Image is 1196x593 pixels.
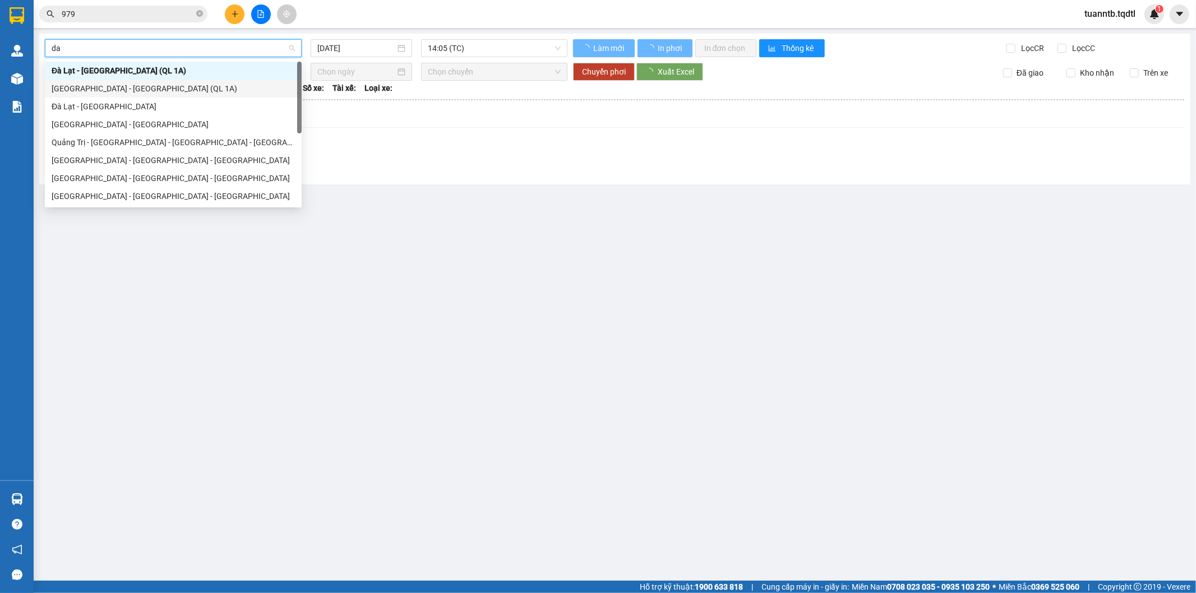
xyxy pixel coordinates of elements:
[45,169,302,187] div: Đà Nẵng - Nha Trang - Đà Lạt
[761,581,849,593] span: Cung cấp máy in - giấy in:
[52,100,295,113] div: Đà Lạt - [GEOGRAPHIC_DATA]
[45,133,302,151] div: Quảng Trị - Huế - Đà Nẵng - Vũng Tàu
[852,581,990,593] span: Miền Nam
[992,585,996,589] span: ⚪️
[1075,7,1144,21] span: tuanntb.tqdtl
[225,4,244,24] button: plus
[751,581,753,593] span: |
[573,39,635,57] button: Làm mới
[52,154,295,166] div: [GEOGRAPHIC_DATA] - [GEOGRAPHIC_DATA] - [GEOGRAPHIC_DATA]
[11,45,23,57] img: warehouse-icon
[1156,5,1163,13] sup: 1
[1170,4,1189,24] button: caret-down
[573,63,635,81] button: Chuyển phơi
[1134,583,1142,591] span: copyright
[45,98,302,115] div: Đà Lạt - Sài Gòn
[887,582,990,591] strong: 0708 023 035 - 0935 103 250
[1139,67,1172,79] span: Trên xe
[52,118,295,131] div: [GEOGRAPHIC_DATA] - [GEOGRAPHIC_DATA]
[45,151,302,169] div: Đà Lạt - Nha Trang - Đà Nẵng
[1157,5,1161,13] span: 1
[640,581,743,593] span: Hỗ trợ kỹ thuật:
[317,42,395,54] input: 11/10/2025
[1068,42,1097,54] span: Lọc CC
[45,62,302,80] div: Đà Lạt - Sài Gòn (QL 1A)
[52,64,295,77] div: Đà Lạt - [GEOGRAPHIC_DATA] (QL 1A)
[1088,581,1089,593] span: |
[303,82,324,94] span: Số xe:
[768,44,778,53] span: bar-chart
[1012,67,1048,79] span: Đã giao
[12,569,22,580] span: message
[52,190,295,202] div: [GEOGRAPHIC_DATA] - [GEOGRAPHIC_DATA] - [GEOGRAPHIC_DATA]
[782,42,816,54] span: Thống kê
[1017,42,1046,54] span: Lọc CR
[283,10,290,18] span: aim
[45,115,302,133] div: Sài Gòn - Đà Lạt
[196,9,203,20] span: close-circle
[52,82,295,95] div: [GEOGRAPHIC_DATA] - [GEOGRAPHIC_DATA] (QL 1A)
[999,581,1079,593] span: Miền Bắc
[52,136,295,149] div: Quảng Trị - [GEOGRAPHIC_DATA] - [GEOGRAPHIC_DATA] - [GEOGRAPHIC_DATA]
[1075,67,1119,79] span: Kho nhận
[1175,9,1185,19] span: caret-down
[428,40,560,57] span: 14:05 (TC)
[257,10,265,18] span: file-add
[695,582,743,591] strong: 1900 633 818
[11,493,23,505] img: warehouse-icon
[658,42,684,54] span: In phơi
[317,66,395,78] input: Chọn ngày
[695,39,756,57] button: In đơn chọn
[759,39,825,57] button: bar-chartThống kê
[12,544,22,555] span: notification
[647,44,656,52] span: loading
[10,7,24,24] img: logo-vxr
[593,42,626,54] span: Làm mới
[638,39,692,57] button: In phơi
[428,63,560,80] span: Chọn chuyến
[11,73,23,85] img: warehouse-icon
[333,82,356,94] span: Tài xế:
[52,172,295,184] div: [GEOGRAPHIC_DATA] - [GEOGRAPHIC_DATA] - [GEOGRAPHIC_DATA]
[1149,9,1160,19] img: icon-new-feature
[1031,582,1079,591] strong: 0369 525 060
[45,80,302,98] div: Sài Gòn - Đà Lạt (QL 1A)
[62,8,194,20] input: Tìm tên, số ĐT hoặc mã đơn
[636,63,703,81] button: Xuất Excel
[45,187,302,205] div: Nha Trang - Đà Nẵng - Huế
[251,4,271,24] button: file-add
[11,101,23,113] img: solution-icon
[12,519,22,530] span: question-circle
[196,10,203,17] span: close-circle
[231,10,239,18] span: plus
[277,4,297,24] button: aim
[47,10,54,18] span: search
[582,44,592,52] span: loading
[364,82,392,94] span: Loại xe:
